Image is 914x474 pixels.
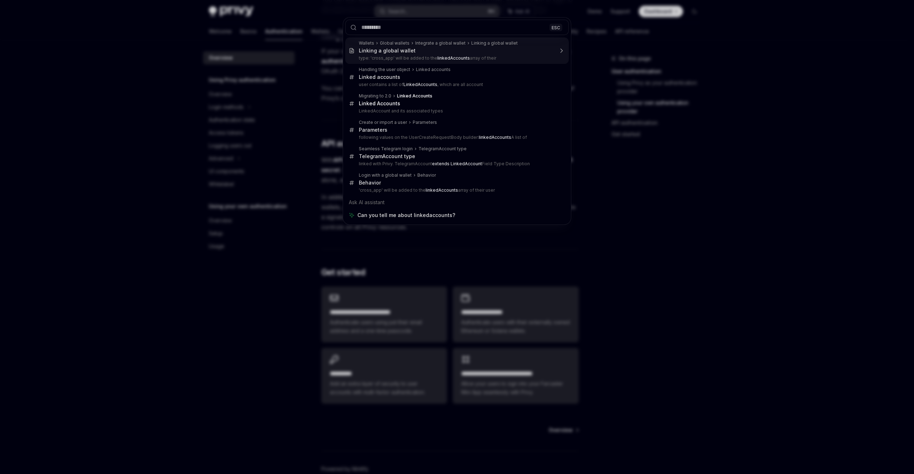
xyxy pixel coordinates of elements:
div: Wallets [359,40,374,46]
div: Linked accounts [416,67,451,72]
div: Linking a global wallet [359,47,416,54]
p: linked with Privy. TelegramAccount Field Type Description [359,161,554,167]
div: Migrating to 2.0 [359,93,391,99]
div: Ask AI assistant [345,196,569,209]
b: linkedAccounts [479,135,511,140]
div: TelegramAccount type [359,153,415,160]
div: Login with a global wallet [359,172,412,178]
b: Linked Accounts [359,100,400,106]
div: TelegramAccount type [418,146,467,152]
p: user contains a list of , which are all account [359,82,554,87]
b: Linked Accounts [397,93,432,99]
div: Behavior [359,180,381,186]
div: Create or import a user [359,120,407,125]
div: ESC [549,24,562,31]
b: linkedAccounts [426,187,458,193]
p: type: 'cross_app' will be added to the array of their [359,55,554,61]
span: Can you tell me about linkedaccounts? [357,212,455,219]
div: Global wallets [380,40,410,46]
div: Behavior [417,172,436,178]
p: 'cross_app' will be added to the array of their user [359,187,554,193]
b: extends LinkedAccount [432,161,482,166]
div: Integrate a global wallet [415,40,466,46]
div: Seamless Telegram login [359,146,413,152]
div: Linked accounts [359,74,400,80]
div: Parameters [413,120,437,125]
div: Linking a global wallet [471,40,518,46]
div: Parameters [359,127,387,133]
div: Handling the user object [359,67,410,72]
p: LinkedAccount and its associated types [359,108,554,114]
b: linkedAccounts [437,55,470,61]
b: LinkedAccounts [403,82,437,87]
p: following values on the UserCreateRequestBody builder: A list of [359,135,554,140]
